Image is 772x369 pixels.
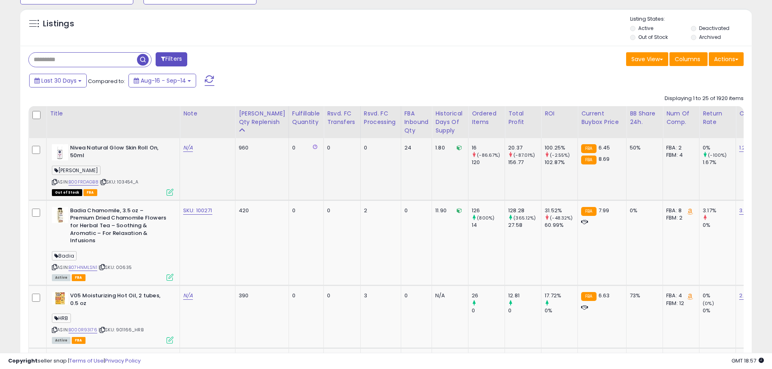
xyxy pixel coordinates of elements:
div: Fulfillable Quantity [292,109,320,126]
div: 73% [630,292,657,299]
div: 0 [292,207,317,214]
div: 12.81 [508,292,541,299]
h5: Listings [43,18,74,30]
div: 0 [327,292,354,299]
span: 6.45 [599,144,610,151]
button: Filters [156,52,187,66]
span: 7.99 [599,207,609,214]
div: 17.72% [545,292,577,299]
div: Historical Days Of Supply [435,109,465,135]
button: Save View [626,52,668,66]
div: 2 [364,207,395,214]
a: SKU: 100271 [183,207,212,215]
label: Deactivated [699,25,729,32]
small: (-48.32%) [550,215,573,221]
div: 0 [364,144,395,151]
div: FBA inbound Qty [404,109,429,135]
div: FBM: 4 [666,151,693,159]
div: 27.58 [508,222,541,229]
button: Columns [669,52,708,66]
div: 960 [239,144,282,151]
span: Last 30 Days [41,77,77,85]
div: 0 [404,292,426,299]
span: HRB [52,314,71,323]
div: 120 [472,159,505,166]
div: seller snap | | [8,357,141,365]
div: FBA: 4 [666,292,693,299]
div: 0 [292,292,317,299]
div: 390 [239,292,282,299]
div: 0% [630,207,657,214]
a: 2.78 [739,292,750,300]
div: 14 [472,222,505,229]
button: Aug-16 - Sep-14 [128,74,196,87]
a: 1.27 [739,144,748,152]
div: 0% [545,307,577,314]
div: 0% [703,222,736,229]
div: 0% [703,292,736,299]
span: All listings that are currently out of stock and unavailable for purchase on Amazon [52,189,82,196]
b: Nivea Natural Glow Skin Roll On, 50ml [70,144,169,161]
div: 0% [703,144,736,151]
div: Title [50,109,176,118]
div: 100.25% [545,144,577,151]
div: Cost [739,109,755,118]
div: Current Buybox Price [581,109,623,126]
div: 156.77 [508,159,541,166]
a: 3.23 [739,207,751,215]
small: (800%) [477,215,494,221]
a: N/A [183,144,193,152]
strong: Copyright [8,357,38,365]
small: FBA [581,156,596,164]
div: 11.90 [435,207,462,214]
div: 3.17% [703,207,736,214]
span: FBA [83,189,97,196]
label: Archived [699,34,721,41]
b: Badia Chamomile, 3.5 oz – Premium Dried Chamomile Flowers for Herbal Tea – Soothing & Aromatic – ... [70,207,169,247]
div: FBA: 2 [666,144,693,151]
small: (365.12%) [513,215,536,221]
span: FBA [72,337,86,344]
div: Num of Comp. [666,109,696,126]
span: Columns [675,55,700,63]
div: Displaying 1 to 25 of 1920 items [665,95,744,102]
div: 126 [472,207,505,214]
div: 1.80 [435,144,462,151]
th: Please note that this number is a calculation based on your required days of coverage and your ve... [235,106,289,138]
div: [PERSON_NAME] Qty Replenish [239,109,285,126]
small: (-87.01%) [513,152,535,158]
span: [PERSON_NAME] [52,166,101,175]
div: 60.99% [545,222,577,229]
p: Listing States: [630,15,752,23]
img: 41tcshwZ58L._SL40_.jpg [52,207,68,223]
div: Rsvd. FC Processing [364,109,398,126]
a: B000R93I76 [68,326,97,333]
small: (-2.55%) [550,152,570,158]
div: Ordered Items [472,109,501,126]
span: Badia [52,251,77,260]
div: 0 [404,207,426,214]
div: 0% [703,307,736,314]
span: | SKU: 00635 [98,264,132,271]
div: 0 [472,307,505,314]
div: BB Share 24h. [630,109,659,126]
div: 420 [239,207,282,214]
img: 31mCdTPK8vL._SL40_.jpg [52,144,68,160]
div: 20.37 [508,144,541,151]
div: N/A [435,292,462,299]
a: N/A [183,292,193,300]
div: 26 [472,292,505,299]
div: ASIN: [52,144,173,195]
div: 24 [404,144,426,151]
a: Privacy Policy [105,357,141,365]
div: 128.28 [508,207,541,214]
label: Active [638,25,653,32]
span: All listings currently available for purchase on Amazon [52,337,71,344]
small: FBA [581,292,596,301]
div: Total Profit [508,109,538,126]
div: Note [183,109,232,118]
div: 0 [327,144,354,151]
span: 2025-10-15 18:57 GMT [731,357,764,365]
small: (-100%) [708,152,727,158]
small: (0%) [703,300,714,307]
